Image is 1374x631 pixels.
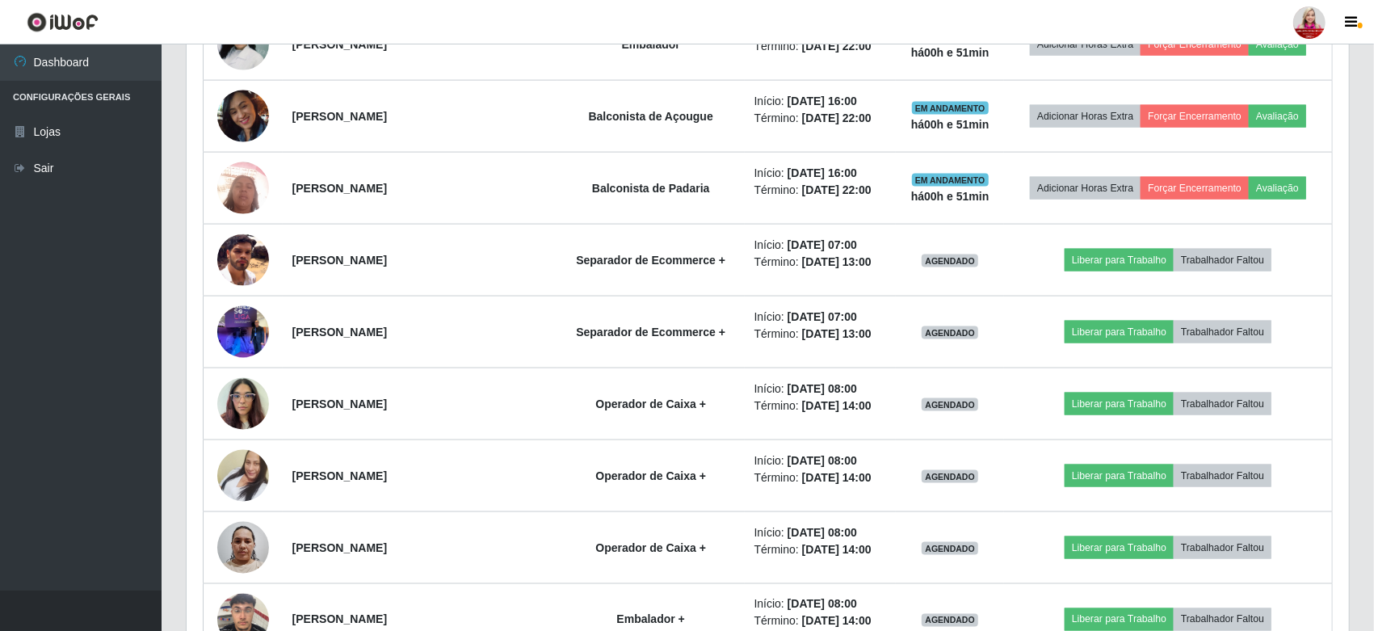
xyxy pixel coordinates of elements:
[589,110,713,123] strong: Balconista de Açougue
[754,613,887,630] li: Término:
[754,254,887,271] li: Término:
[1174,465,1271,487] button: Trabalhador Faltou
[802,543,872,556] time: [DATE] 14:00
[754,110,887,127] li: Término:
[754,469,887,486] li: Término:
[788,454,857,467] time: [DATE] 08:00
[217,154,269,223] img: 1710941214559.jpeg
[788,310,857,323] time: [DATE] 07:00
[754,524,887,541] li: Início:
[576,254,725,267] strong: Separador de Ecommerce +
[595,398,706,410] strong: Operador de Caixa +
[788,598,857,611] time: [DATE] 08:00
[292,398,387,410] strong: [PERSON_NAME]
[1174,536,1271,559] button: Trabalhador Faltou
[802,399,872,412] time: [DATE] 14:00
[802,615,872,628] time: [DATE] 14:00
[595,541,706,554] strong: Operador de Caixa +
[802,255,872,268] time: [DATE] 13:00
[754,309,887,326] li: Início:
[912,102,989,115] span: EM ANDAMENTO
[754,182,887,199] li: Término:
[617,613,685,626] strong: Embalador +
[754,452,887,469] li: Início:
[292,254,387,267] strong: [PERSON_NAME]
[788,382,857,395] time: [DATE] 08:00
[788,526,857,539] time: [DATE] 08:00
[1141,177,1249,200] button: Forçar Encerramento
[1141,33,1249,56] button: Forçar Encerramento
[922,326,978,339] span: AGENDADO
[922,542,978,555] span: AGENDADO
[292,326,387,339] strong: [PERSON_NAME]
[292,469,387,482] strong: [PERSON_NAME]
[754,165,887,182] li: Início:
[1249,33,1306,56] button: Avaliação
[1065,249,1174,271] button: Liberar para Trabalho
[922,470,978,483] span: AGENDADO
[217,234,269,286] img: 1734717801679.jpeg
[802,471,872,484] time: [DATE] 14:00
[217,297,269,366] img: 1757350005231.jpeg
[1065,393,1174,415] button: Liberar para Trabalho
[1065,321,1174,343] button: Liberar para Trabalho
[1249,105,1306,128] button: Avaliação
[911,118,990,131] strong: há 00 h e 51 min
[1065,465,1174,487] button: Liberar para Trabalho
[788,166,857,179] time: [DATE] 16:00
[754,326,887,343] li: Término:
[1030,33,1141,56] button: Adicionar Horas Extra
[292,38,387,51] strong: [PERSON_NAME]
[1174,608,1271,631] button: Trabalhador Faltou
[1249,177,1306,200] button: Avaliação
[802,327,872,340] time: [DATE] 13:00
[217,369,269,438] img: 1743385442240.jpeg
[911,190,990,203] strong: há 00 h e 51 min
[576,326,725,339] strong: Separador de Ecommerce +
[802,40,872,53] time: [DATE] 22:00
[292,182,387,195] strong: [PERSON_NAME]
[754,38,887,55] li: Término:
[1065,608,1174,631] button: Liberar para Trabalho
[912,174,989,187] span: EM ANDAMENTO
[27,12,99,32] img: CoreUI Logo
[1174,393,1271,415] button: Trabalhador Faltou
[1174,321,1271,343] button: Trabalhador Faltou
[1174,249,1271,271] button: Trabalhador Faltou
[1030,177,1141,200] button: Adicionar Horas Extra
[922,398,978,411] span: AGENDADO
[802,183,872,196] time: [DATE] 22:00
[922,614,978,627] span: AGENDADO
[754,398,887,414] li: Término:
[754,237,887,254] li: Início:
[754,93,887,110] li: Início:
[754,541,887,558] li: Término:
[292,613,387,626] strong: [PERSON_NAME]
[922,255,978,267] span: AGENDADO
[911,46,990,59] strong: há 00 h e 51 min
[292,110,387,123] strong: [PERSON_NAME]
[1141,105,1249,128] button: Forçar Encerramento
[754,381,887,398] li: Início:
[788,95,857,107] time: [DATE] 16:00
[754,596,887,613] li: Início:
[802,111,872,124] time: [DATE] 22:00
[217,430,269,522] img: 1742563763298.jpeg
[1065,536,1174,559] button: Liberar para Trabalho
[217,513,269,582] img: 1758392994371.jpeg
[622,38,680,51] strong: Embalador
[217,80,269,152] img: 1743337822537.jpeg
[1030,105,1141,128] button: Adicionar Horas Extra
[788,238,857,251] time: [DATE] 07:00
[592,182,710,195] strong: Balconista de Padaria
[292,541,387,554] strong: [PERSON_NAME]
[595,469,706,482] strong: Operador de Caixa +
